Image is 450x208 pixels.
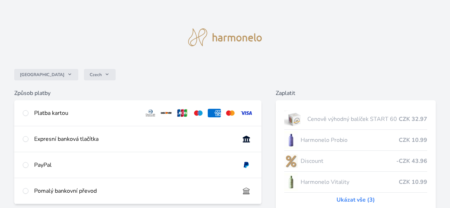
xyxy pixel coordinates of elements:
[399,115,427,123] span: CZK 32.97
[307,115,399,123] span: Cenově výhodný balíček START 60
[240,135,253,143] img: onlineBanking_CZ.svg
[399,178,427,186] span: CZK 10.99
[90,72,102,78] span: Czech
[240,109,253,117] img: visa.svg
[20,72,64,78] span: [GEOGRAPHIC_DATA]
[144,109,157,117] img: diners.svg
[240,187,253,195] img: bankTransfer_IBAN.svg
[14,89,261,97] h6: Způsob platby
[284,110,305,128] img: start.jpg
[84,69,116,80] button: Czech
[188,28,262,46] img: logo.svg
[396,157,427,165] span: -CZK 43.96
[337,196,375,204] a: Ukázat vše (3)
[160,109,173,117] img: discover.svg
[276,89,436,97] h6: Zaplatit
[284,173,298,191] img: CLEAN_VITALITY_se_stinem_x-lo.jpg
[301,136,399,144] span: Harmonelo Probio
[208,109,221,117] img: amex.svg
[34,161,234,169] div: PayPal
[284,152,298,170] img: discount-lo.png
[34,187,234,195] div: Pomalý bankovní převod
[192,109,205,117] img: maestro.svg
[14,69,78,80] button: [GEOGRAPHIC_DATA]
[399,136,427,144] span: CZK 10.99
[176,109,189,117] img: jcb.svg
[301,157,396,165] span: Discount
[284,131,298,149] img: CLEAN_PROBIO_se_stinem_x-lo.jpg
[224,109,237,117] img: mc.svg
[34,135,234,143] div: Expresní banková tlačítka
[240,161,253,169] img: paypal.svg
[301,178,399,186] span: Harmonelo Vitality
[34,109,138,117] div: Platba kartou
